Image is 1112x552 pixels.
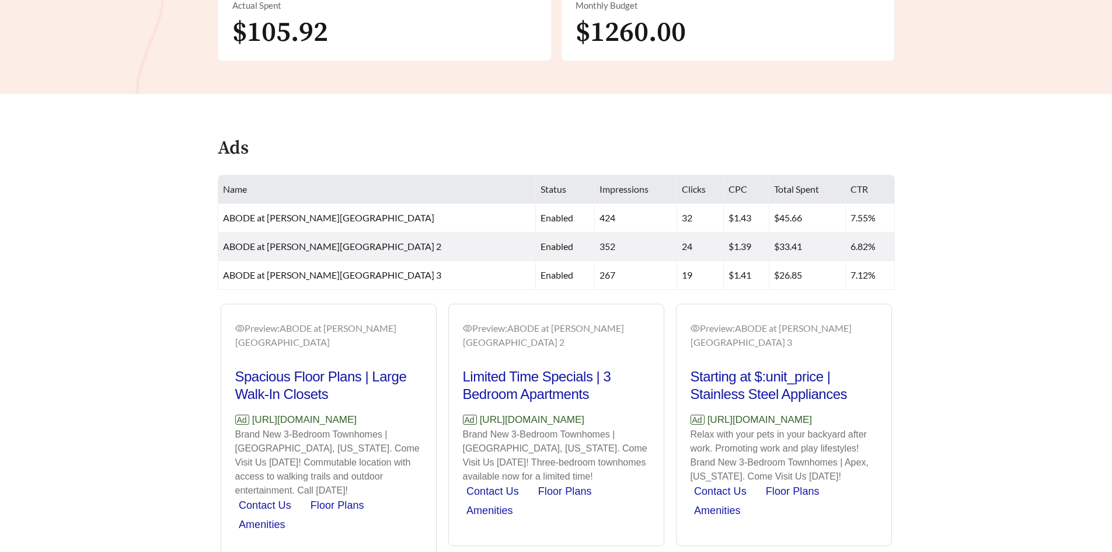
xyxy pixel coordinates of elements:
[595,204,677,232] td: 424
[766,485,820,497] a: Floor Plans
[223,269,441,280] span: ABODE at [PERSON_NAME][GEOGRAPHIC_DATA] 3
[724,261,769,290] td: $1.41
[536,175,595,204] th: Status
[595,261,677,290] td: 267
[846,232,895,261] td: 6.82%
[846,204,895,232] td: 7.55%
[769,175,846,204] th: Total Spent
[850,183,868,195] span: CTR
[694,505,741,516] a: Amenities
[724,204,769,232] td: $1.43
[576,15,686,50] span: $1260.00
[677,204,724,232] td: 32
[232,15,328,50] span: $105.92
[218,175,536,204] th: Name
[728,183,747,195] span: CPC
[691,412,877,428] p: [URL][DOMAIN_NAME]
[769,232,846,261] td: $33.41
[691,415,705,425] span: Ad
[769,204,846,232] td: $45.66
[677,175,724,204] th: Clicks
[846,261,895,290] td: 7.12%
[677,261,724,290] td: 19
[691,428,877,484] p: Relax with your pets in your backyard after work. Promoting work and play lifestyles! Brand New 3...
[223,212,434,223] span: ABODE at [PERSON_NAME][GEOGRAPHIC_DATA]
[218,138,249,159] h4: Ads
[677,232,724,261] td: 24
[541,212,573,223] span: enabled
[595,175,677,204] th: Impressions
[541,269,573,280] span: enabled
[541,241,573,252] span: enabled
[595,232,677,261] td: 352
[691,321,877,349] div: Preview: ABODE at [PERSON_NAME][GEOGRAPHIC_DATA] 3
[694,485,747,497] a: Contact Us
[691,368,877,403] h2: Starting at $:unit_price | Stainless Steel Appliances
[223,241,441,252] span: ABODE at [PERSON_NAME][GEOGRAPHIC_DATA] 2
[691,324,700,333] span: eye
[724,232,769,261] td: $1.39
[769,261,846,290] td: $26.85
